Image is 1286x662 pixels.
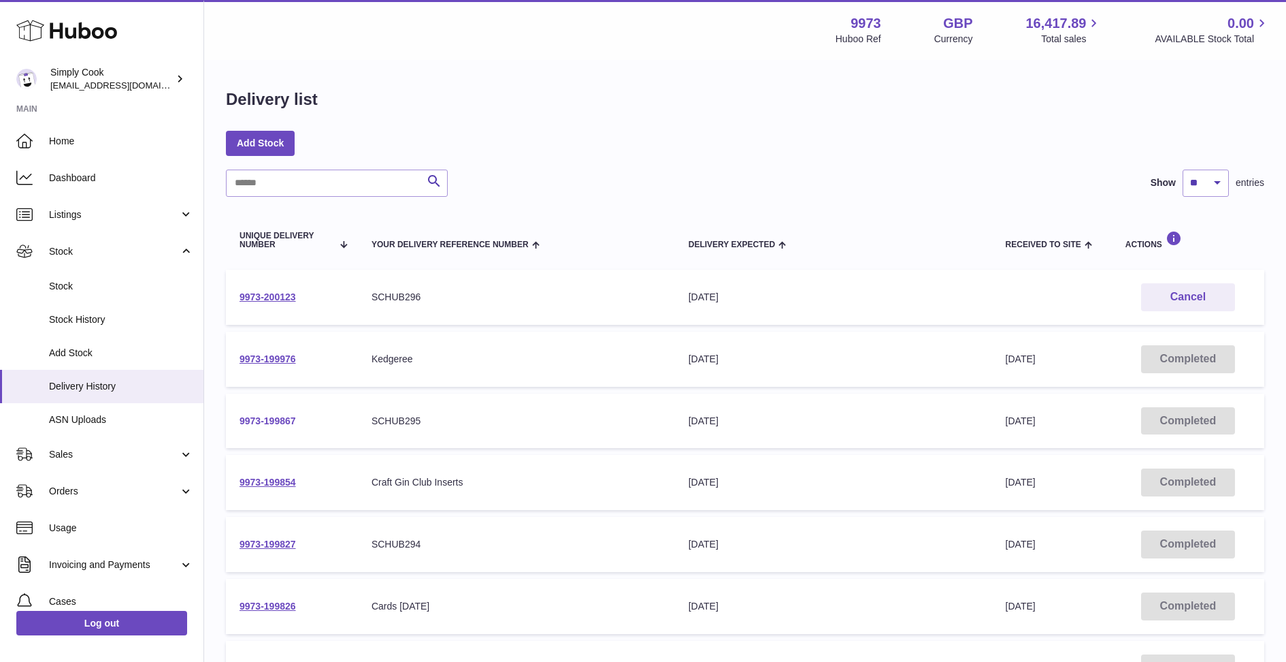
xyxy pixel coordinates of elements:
button: Cancel [1141,283,1235,311]
span: Received to Site [1006,240,1081,249]
span: Invoicing and Payments [49,558,179,571]
a: 9973-199867 [240,415,296,426]
div: Simply Cook [50,66,173,92]
a: 9973-199854 [240,477,296,488]
div: [DATE] [689,476,978,489]
div: Cards [DATE] [372,600,661,613]
span: AVAILABLE Stock Total [1155,33,1270,46]
div: [DATE] [689,291,978,304]
span: [DATE] [1006,477,1036,488]
span: entries [1236,176,1264,189]
a: 16,417.89 Total sales [1025,14,1102,46]
div: Kedgeree [372,353,661,366]
a: 9973-199976 [240,353,296,364]
div: [DATE] [689,600,978,613]
span: Add Stock [49,347,193,360]
div: SCHUB294 [372,538,661,551]
span: Listings [49,208,179,221]
div: SCHUB295 [372,415,661,428]
div: Craft Gin Club Inserts [372,476,661,489]
span: Stock History [49,313,193,326]
h1: Delivery list [226,89,318,110]
div: [DATE] [689,538,978,551]
a: Add Stock [226,131,295,155]
strong: GBP [943,14,972,33]
span: [DATE] [1006,415,1036,426]
img: internalAdmin-9973@internal.huboo.com [16,69,37,89]
span: 16,417.89 [1025,14,1086,33]
span: Stock [49,245,179,258]
a: 0.00 AVAILABLE Stock Total [1155,14,1270,46]
div: Currency [934,33,973,46]
div: [DATE] [689,415,978,428]
span: Delivery History [49,380,193,393]
a: Log out [16,611,187,635]
a: 9973-199826 [240,601,296,612]
span: 0.00 [1227,14,1254,33]
a: 9973-200123 [240,291,296,302]
span: [EMAIL_ADDRESS][DOMAIN_NAME] [50,80,200,91]
strong: 9973 [851,14,881,33]
span: Your Delivery Reference Number [372,240,529,249]
div: SCHUB296 [372,291,661,304]
span: Home [49,135,193,148]
div: [DATE] [689,353,978,366]
span: Unique Delivery Number [240,232,333,249]
span: Cases [49,595,193,608]
span: Stock [49,280,193,293]
span: Delivery Expected [689,240,775,249]
a: 9973-199827 [240,539,296,550]
span: [DATE] [1006,539,1036,550]
span: Total sales [1041,33,1102,46]
span: Dashboard [49,172,193,185]
span: [DATE] [1006,601,1036,612]
span: [DATE] [1006,353,1036,364]
div: Actions [1125,231,1251,249]
div: Huboo Ref [836,33,881,46]
span: Sales [49,448,179,461]
span: Usage [49,522,193,535]
label: Show [1151,176,1176,189]
span: Orders [49,485,179,498]
span: ASN Uploads [49,413,193,426]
